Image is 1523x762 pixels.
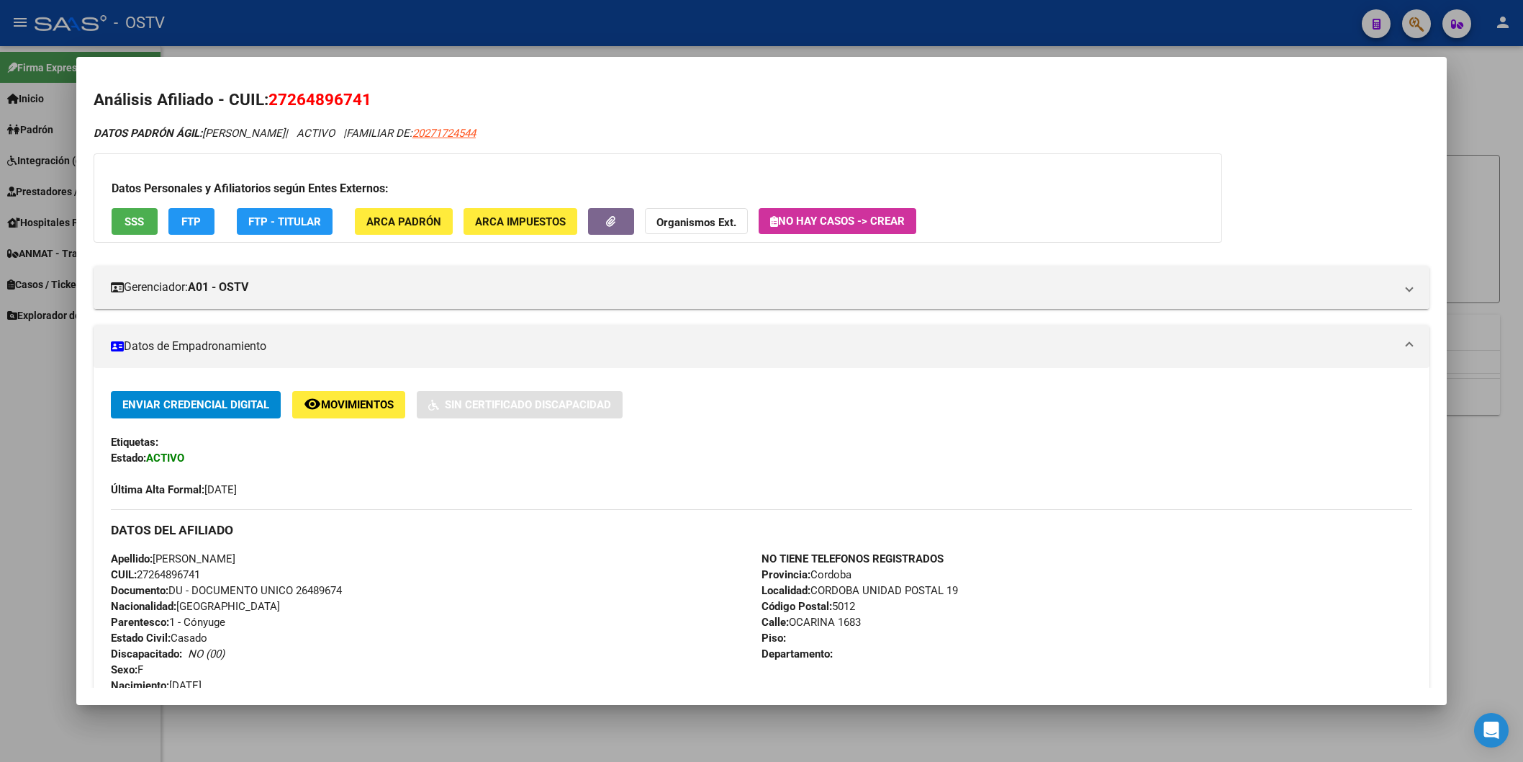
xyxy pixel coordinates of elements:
strong: CUIL: [111,568,137,581]
span: [DATE] [111,483,237,496]
button: Movimientos [292,391,405,418]
strong: Estado: [111,452,146,465]
strong: Apellido: [111,552,153,565]
span: Casado [111,632,207,645]
strong: Provincia: [761,568,810,581]
strong: Código Postal: [761,600,832,613]
span: Movimientos [321,399,394,412]
span: ARCA Impuestos [475,215,566,228]
button: SSS [112,208,158,235]
span: ARCA Padrón [366,215,441,228]
strong: Calle: [761,616,789,629]
h3: Datos Personales y Afiliatorios según Entes Externos: [112,180,1204,197]
span: [PERSON_NAME] [94,127,285,140]
strong: Discapacitado: [111,647,182,660]
span: 5012 [761,600,855,613]
strong: Departamento: [761,647,833,660]
span: 1 - Cónyuge [111,616,225,629]
span: Sin Certificado Discapacidad [445,399,611,412]
div: Open Intercom Messenger [1474,713,1509,748]
span: [PERSON_NAME] [111,552,235,565]
strong: Estado Civil: [111,632,171,645]
span: 27264896741 [111,568,200,581]
span: F [111,663,143,676]
span: CORDOBA UNIDAD POSTAL 19 [761,584,958,597]
span: SSS [125,215,144,228]
mat-expansion-panel-header: Datos de Empadronamiento [94,325,1429,368]
span: DU - DOCUMENTO UNICO 26489674 [111,584,342,597]
span: 20271724544 [412,127,476,140]
strong: Sexo: [111,663,137,676]
strong: Piso: [761,632,786,645]
strong: DATOS PADRÓN ÁGIL: [94,127,202,140]
mat-icon: remove_red_eye [304,395,321,413]
span: OCARINA 1683 [761,616,861,629]
strong: Etiquetas: [111,436,158,449]
strong: Parentesco: [111,616,169,629]
strong: Última Alta Formal: [111,483,204,496]
button: Enviar Credencial Digital [111,391,281,418]
h3: DATOS DEL AFILIADO [111,522,1412,538]
strong: NO TIENE TELEFONOS REGISTRADOS [761,552,944,565]
strong: Documento: [111,584,168,597]
button: Organismos Ext. [645,208,748,235]
span: FAMILIAR DE: [346,127,476,140]
span: [GEOGRAPHIC_DATA] [111,600,280,613]
strong: A01 - OSTV [188,279,248,296]
strong: Nacimiento: [111,679,169,692]
strong: Organismos Ext. [656,216,736,229]
strong: Nacionalidad: [111,600,176,613]
span: 27264896741 [268,90,371,109]
mat-panel-title: Gerenciador: [111,279,1395,296]
i: NO (00) [188,647,225,660]
button: FTP [168,208,214,235]
span: FTP [181,215,201,228]
i: | ACTIVO | [94,127,476,140]
button: No hay casos -> Crear [759,208,916,234]
span: No hay casos -> Crear [770,215,905,228]
mat-panel-title: Datos de Empadronamiento [111,338,1395,355]
button: FTP - Titular [237,208,333,235]
button: Sin Certificado Discapacidad [417,391,623,418]
span: Enviar Credencial Digital [122,399,269,412]
span: [DATE] [111,679,202,692]
mat-expansion-panel-header: Gerenciador:A01 - OSTV [94,266,1429,309]
button: ARCA Impuestos [464,208,577,235]
h2: Análisis Afiliado - CUIL: [94,88,1429,112]
span: Cordoba [761,568,851,581]
strong: Localidad: [761,584,810,597]
button: ARCA Padrón [355,208,453,235]
span: FTP - Titular [248,215,321,228]
strong: ACTIVO [146,452,184,465]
